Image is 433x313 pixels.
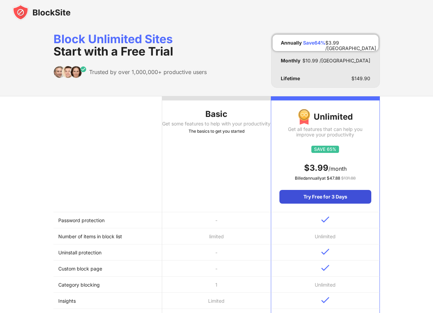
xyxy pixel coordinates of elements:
[53,261,162,277] td: Custom block page
[341,176,356,181] span: $ 131.88
[162,128,271,135] div: The basics to get you started
[279,127,371,137] div: Get all features that can help you improve your productivity
[162,212,271,228] td: -
[321,249,329,255] img: v-blue.svg
[53,212,162,228] td: Password protection
[311,146,339,153] img: save65.svg
[303,40,325,46] div: Save 64 %
[53,277,162,293] td: Category blocking
[279,190,371,204] div: Try Free for 3 Days
[53,228,162,244] td: Number of items in block list
[162,228,271,244] td: limited
[162,121,271,127] div: Get some features to help with your productivity
[281,76,300,81] div: Lifetime
[53,33,207,58] div: Block Unlimited Sites
[162,109,271,120] div: Basic
[53,44,173,58] span: Start with a Free Trial
[162,261,271,277] td: -
[325,40,376,46] div: $ 3.99 /[GEOGRAPHIC_DATA]
[162,244,271,261] td: -
[162,277,271,293] td: 1
[321,297,329,303] img: v-blue.svg
[89,69,207,75] div: Trusted by over 1,000,000+ productive users
[321,265,329,271] img: v-blue.svg
[53,293,162,309] td: Insights
[53,66,87,78] img: trusted-by.svg
[298,109,310,125] img: img-premium-medal
[271,277,380,293] td: Unlimited
[351,76,370,81] div: $ 149.90
[304,163,328,173] span: $ 3.99
[162,293,271,309] td: Limited
[271,228,380,244] td: Unlimited
[281,40,302,46] div: Annually
[281,58,300,63] div: Monthly
[279,162,371,173] div: /month
[53,244,162,261] td: Uninstall protection
[279,175,371,182] div: Billed annually at $ 47.88
[279,109,371,125] div: Unlimited
[321,216,329,223] img: v-blue.svg
[302,58,370,63] div: $ 10.99 /[GEOGRAPHIC_DATA]
[12,4,71,21] img: blocksite-icon-black.svg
